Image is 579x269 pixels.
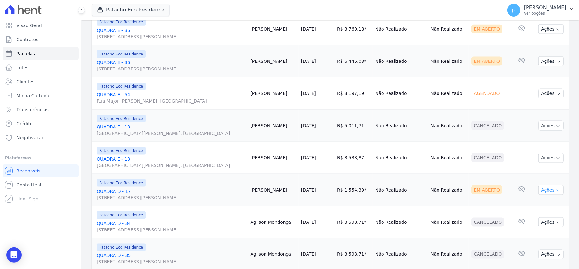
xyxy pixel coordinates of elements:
a: QUADRA E - 36[STREET_ADDRESS][PERSON_NAME] [97,59,245,72]
button: Ações [538,250,564,259]
div: Cancelado [471,250,504,259]
td: R$ 3.538,87 [334,142,373,174]
button: Ações [538,217,564,227]
span: [STREET_ADDRESS][PERSON_NAME] [97,259,245,265]
td: Não Realizado [373,45,428,77]
div: Agendado [471,89,502,98]
a: QUADRA E - 36[STREET_ADDRESS][PERSON_NAME] [97,27,245,40]
td: Não Realizado [373,142,428,174]
div: Cancelado [471,153,504,162]
span: Patacho Eco Residence [97,147,146,155]
a: [DATE] [301,220,316,225]
span: Lotes [17,64,29,71]
td: Não Realizado [428,45,469,77]
td: R$ 3.197,19 [334,77,373,110]
span: [GEOGRAPHIC_DATA][PERSON_NAME], [GEOGRAPHIC_DATA] [97,162,245,169]
div: Plataformas [5,154,76,162]
td: Não Realizado [428,110,469,142]
td: R$ 1.554,39 [334,174,373,206]
span: Clientes [17,78,34,85]
td: Não Realizado [373,174,428,206]
span: [GEOGRAPHIC_DATA][PERSON_NAME], [GEOGRAPHIC_DATA] [97,130,245,136]
a: Transferências [3,103,79,116]
a: Clientes [3,75,79,88]
td: Não Realizado [373,206,428,238]
a: [DATE] [301,91,316,96]
span: Transferências [17,106,49,113]
td: R$ 6.446,03 [334,45,373,77]
td: Não Realizado [428,206,469,238]
span: Contratos [17,36,38,43]
a: [DATE] [301,123,316,128]
td: [PERSON_NAME] [248,174,299,206]
td: [PERSON_NAME] [248,142,299,174]
button: Ações [538,89,564,98]
button: Patacho Eco Residence [92,4,170,16]
span: JF [512,8,516,12]
a: Visão Geral [3,19,79,32]
span: [STREET_ADDRESS][PERSON_NAME] [97,227,245,233]
span: Conta Hent [17,182,42,188]
div: Em Aberto [471,25,502,33]
a: Conta Hent [3,178,79,191]
span: Rua Major [PERSON_NAME], [GEOGRAPHIC_DATA] [97,98,245,104]
a: [DATE] [301,155,316,160]
span: Patacho Eco Residence [97,211,146,219]
a: [DATE] [301,187,316,193]
div: Em Aberto [471,57,502,66]
td: Não Realizado [428,142,469,174]
a: Parcelas [3,47,79,60]
span: Recebíveis [17,168,40,174]
a: QUADRA D - 34[STREET_ADDRESS][PERSON_NAME] [97,220,245,233]
td: R$ 3.598,71 [334,206,373,238]
a: QUADRA D - 17[STREET_ADDRESS][PERSON_NAME] [97,188,245,201]
div: Cancelado [471,121,504,130]
span: Minha Carteira [17,92,49,99]
span: Parcelas [17,50,35,57]
a: Crédito [3,117,79,130]
button: JF [PERSON_NAME] Ver opções [502,1,579,19]
td: Não Realizado [428,174,469,206]
span: Patacho Eco Residence [97,115,146,122]
span: Patacho Eco Residence [97,83,146,90]
a: QUADRA E - 54Rua Major [PERSON_NAME], [GEOGRAPHIC_DATA] [97,91,245,104]
td: [PERSON_NAME] [248,77,299,110]
a: Minha Carteira [3,89,79,102]
a: QUADRA E - 13[GEOGRAPHIC_DATA][PERSON_NAME], [GEOGRAPHIC_DATA] [97,124,245,136]
td: Não Realizado [373,77,428,110]
a: QUADRA E - 13[GEOGRAPHIC_DATA][PERSON_NAME], [GEOGRAPHIC_DATA] [97,156,245,169]
span: Negativação [17,134,45,141]
td: [PERSON_NAME] [248,13,299,45]
a: [DATE] [301,26,316,32]
td: R$ 5.011,71 [334,110,373,142]
span: Patacho Eco Residence [97,50,146,58]
div: Cancelado [471,218,504,227]
span: [STREET_ADDRESS][PERSON_NAME] [97,66,245,72]
td: Não Realizado [428,77,469,110]
div: Open Intercom Messenger [6,247,22,263]
td: [PERSON_NAME] [248,110,299,142]
span: Patacho Eco Residence [97,179,146,187]
td: Não Realizado [373,110,428,142]
span: [STREET_ADDRESS][PERSON_NAME] [97,33,245,40]
td: Agilson Mendonça [248,206,299,238]
td: [PERSON_NAME] [248,45,299,77]
a: Lotes [3,61,79,74]
span: Visão Geral [17,22,42,29]
span: Patacho Eco Residence [97,18,146,26]
a: [DATE] [301,59,316,64]
button: Ações [538,56,564,66]
a: Contratos [3,33,79,46]
a: Negativação [3,131,79,144]
button: Ações [538,24,564,34]
p: Ver opções [524,11,566,16]
button: Ações [538,153,564,163]
div: Em Aberto [471,185,502,194]
td: Não Realizado [373,13,428,45]
button: Ações [538,185,564,195]
a: Recebíveis [3,164,79,177]
span: [STREET_ADDRESS][PERSON_NAME] [97,194,245,201]
a: [DATE] [301,252,316,257]
td: R$ 3.760,18 [334,13,373,45]
a: QUADRA D - 35[STREET_ADDRESS][PERSON_NAME] [97,252,245,265]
